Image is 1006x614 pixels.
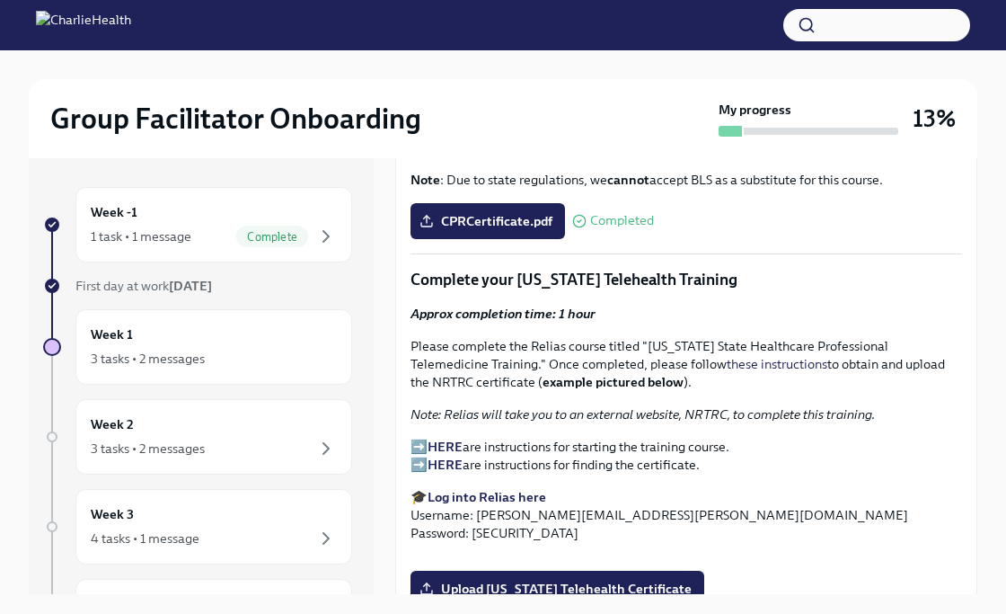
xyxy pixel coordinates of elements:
a: HERE [428,457,463,473]
img: CharlieHealth [36,11,131,40]
strong: [DATE] [169,278,212,294]
a: First day at work[DATE] [43,277,352,295]
a: Week -11 task • 1 messageComplete [43,187,352,263]
h6: Week -1 [91,202,137,222]
p: ➡️ are instructions for starting the training course. ➡️ are instructions for finding the certifi... [410,438,962,474]
h2: Group Facilitator Onboarding [50,101,421,137]
a: Log into Relias here [428,489,546,505]
span: Upload [US_STATE] Telehealth Certificate [423,580,692,598]
strong: example pictured below [543,374,684,390]
span: Completed [590,214,654,227]
h6: Week 1 [91,325,133,344]
em: Note: Relias will take you to an external website, NRTRC, to complete this training. [410,406,875,423]
h3: 13% [913,102,956,135]
p: 🎓 Username: [PERSON_NAME][EMAIL_ADDRESS][PERSON_NAME][DOMAIN_NAME] Password: [SECURITY_DATA] [410,488,962,542]
p: : Due to state regulations, we accept BLS as a substitute for this course. [410,171,962,189]
strong: cannot [607,172,649,188]
h6: Week 2 [91,414,134,434]
a: HERE [428,439,463,455]
span: CPRCertificate.pdf [423,212,552,230]
label: CPRCertificate.pdf [410,203,565,239]
strong: My progress [719,101,791,119]
a: Week 23 tasks • 2 messages [43,399,352,475]
a: Week 34 tasks • 1 message [43,489,352,565]
strong: Approx completion time: 1 hour [410,306,596,322]
p: Complete your [US_STATE] Telehealth Training [410,269,962,290]
div: 3 tasks • 2 messages [91,440,205,458]
p: Please complete the Relias course titled "[US_STATE] State Healthcare Professional Telemedicine T... [410,337,962,391]
div: 4 tasks • 1 message [91,529,199,547]
div: 3 tasks • 2 messages [91,350,205,368]
span: First day at work [75,278,212,294]
h6: Week 3 [91,504,134,524]
a: Week 13 tasks • 2 messages [43,309,352,385]
div: 1 task • 1 message [91,227,191,245]
strong: Note [410,172,440,188]
a: these instructions [727,356,827,372]
label: Upload [US_STATE] Telehealth Certificate [410,571,704,607]
span: Complete [236,230,308,244]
